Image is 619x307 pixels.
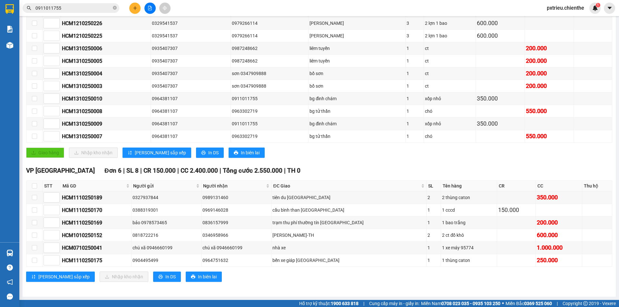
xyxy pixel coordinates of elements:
span: ĐC Giao [273,182,420,189]
div: 1.000.000 [537,243,581,252]
span: CR 150.000 [143,167,176,174]
span: aim [162,6,167,10]
span: search [27,6,31,10]
div: xốp nhỏ [425,120,475,127]
div: 0836157999 [202,219,270,226]
span: CC 2.400.000 [181,167,218,174]
td: HCM1310250005 [61,55,151,67]
div: bảo 0978573465 [133,219,200,226]
button: uploadGiao hàng [26,148,64,158]
div: HCM1310250008 [62,107,150,115]
span: In DS [165,273,176,280]
button: printerIn DS [196,148,224,158]
th: SL [427,181,441,191]
div: ct [425,70,475,77]
td: HCM1210250226 [61,17,151,30]
div: 1 [407,82,423,90]
span: In DS [208,149,219,156]
input: Tìm tên, số ĐT hoặc mã đơn [35,5,112,12]
div: ct [425,82,475,90]
span: close-circle [113,6,117,10]
div: HCM1310250003 [62,82,150,90]
span: message [7,293,13,300]
div: 350.000 [477,119,524,128]
div: sơn 0347909888 [232,70,307,77]
td: HCM1110250175 [61,254,132,267]
div: 2 [427,194,440,201]
div: 0818722216 [133,232,200,239]
div: 150.000 [498,206,534,215]
td: HCM1310250006 [61,42,151,55]
button: sort-ascending[PERSON_NAME] sắp xếp [26,272,95,282]
div: 0329541537 [152,32,230,39]
div: HCM1310250005 [62,57,150,65]
span: Cung cấp máy in - giấy in: [369,300,419,307]
span: notification [7,279,13,285]
div: 2 thùng caton [442,194,496,201]
div: 2 lợn 1 bao [425,20,475,27]
button: downloadNhập kho nhận [69,148,118,158]
span: printer [191,274,195,280]
div: 0329541537 [152,20,230,27]
th: CC [536,181,582,191]
img: icon-new-feature [592,5,598,11]
div: 200.000 [526,56,573,65]
div: 0964751632 [202,257,270,264]
div: sơn 0347909888 [232,82,307,90]
div: bg đình chám [309,120,404,127]
span: sort-ascending [31,274,36,280]
button: printerIn biên lai [229,148,265,158]
div: HCM1210250225 [62,32,150,40]
span: printer [158,274,163,280]
div: 350.000 [537,193,581,202]
div: trạm thu phí thường tín [GEOGRAPHIC_DATA] [272,219,425,226]
div: 600.000 [477,31,524,40]
div: [PERSON_NAME] [309,32,404,39]
div: 200.000 [537,218,581,227]
div: 1 [407,120,423,127]
div: 2 lợn 1 bao [425,32,475,39]
div: 0964381107 [152,95,230,102]
td: HCM1010250152 [61,229,132,242]
strong: 0369 525 060 [524,301,552,306]
div: 250.000 [537,256,581,265]
div: ct [425,45,475,52]
span: | [557,300,558,307]
div: 350.000 [477,94,524,103]
span: | [123,167,125,174]
div: 200.000 [526,69,573,78]
span: | [284,167,286,174]
div: HCM1110250189 [62,194,130,202]
div: cầu bình than [GEOGRAPHIC_DATA] [272,206,425,214]
span: caret-down [607,5,613,11]
span: Mã GD [63,182,125,189]
div: 1 [427,219,440,226]
div: 200.000 [526,44,573,53]
span: | [363,300,364,307]
img: logo-vxr [5,4,14,14]
div: 0963302719 [232,133,307,140]
span: file-add [148,6,152,10]
th: Thu hộ [582,181,612,191]
span: sort-ascending [128,150,132,156]
td: HCM1310250007 [61,130,151,143]
div: 0989131460 [202,194,270,201]
span: Người gửi [133,182,195,189]
div: liêm tuyền [309,45,404,52]
div: HCM1210250226 [62,19,150,27]
div: 0964381107 [152,108,230,115]
div: bồ sơn [309,82,404,90]
div: [PERSON_NAME]-TH [272,232,425,239]
div: 1 xe máy 95774 [442,244,496,251]
div: 0979266114 [232,32,307,39]
td: HCM1310250010 [61,92,151,105]
th: STT [43,181,61,191]
div: bg tử thần [309,108,404,115]
div: 0964381107 [152,133,230,140]
div: 600.000 [477,19,524,28]
span: In biên lai [241,149,260,156]
span: printer [234,150,238,156]
button: sort-ascending[PERSON_NAME] sắp xếp [123,148,191,158]
span: SL 8 [126,167,139,174]
span: close-circle [113,5,117,11]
